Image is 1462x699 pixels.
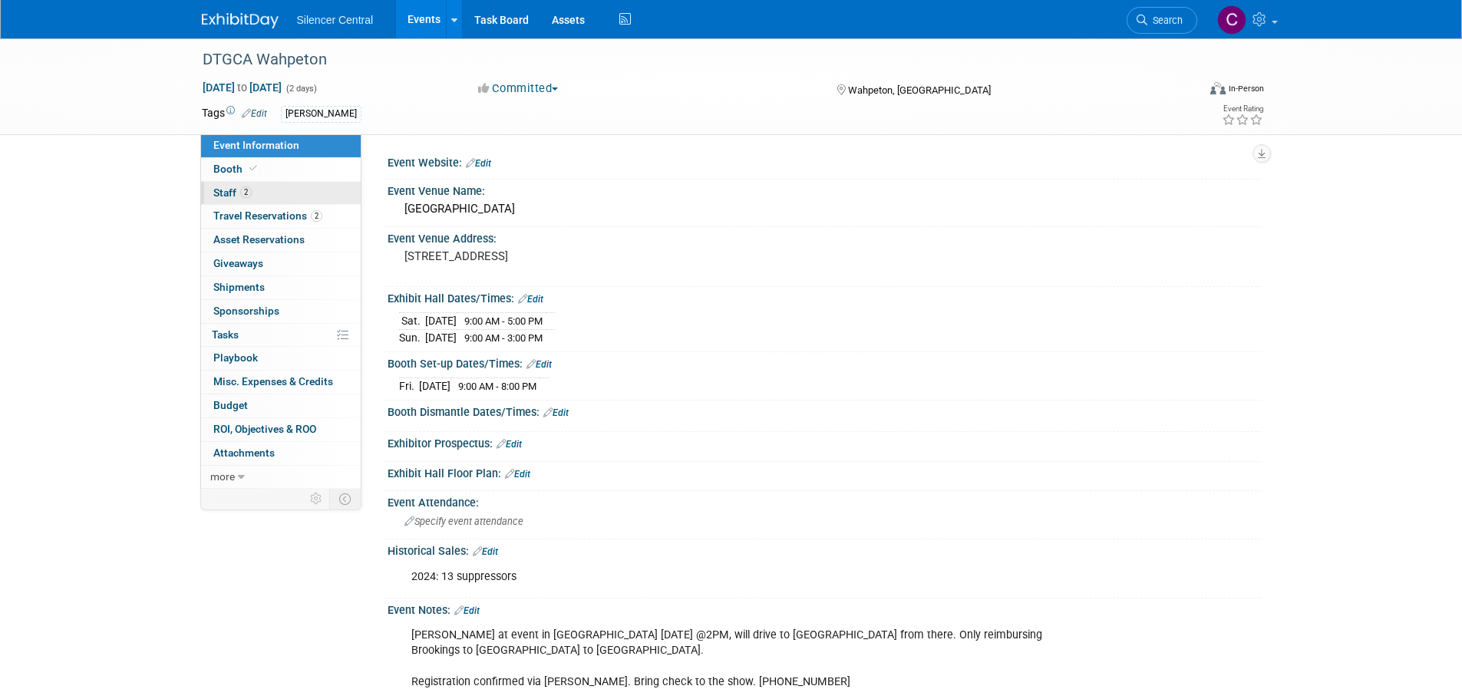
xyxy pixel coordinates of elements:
i: Booth reservation complete [249,164,257,173]
td: Fri. [399,378,419,394]
td: Tags [202,105,267,123]
div: Event Rating [1222,105,1263,113]
a: Tasks [201,324,361,347]
span: Playbook [213,351,258,364]
span: 9:00 AM - 5:00 PM [464,315,543,327]
a: Playbook [201,347,361,370]
div: DTGCA Wahpeton [197,46,1174,74]
button: Committed [473,81,564,97]
span: Giveaways [213,257,263,269]
span: Budget [213,399,248,411]
span: Event Information [213,139,299,151]
span: Travel Reservations [213,209,322,222]
span: Tasks [212,328,239,341]
div: Exhibit Hall Floor Plan: [388,462,1261,482]
a: Edit [518,294,543,305]
div: Event Format [1107,80,1265,103]
img: Cade Cox [1217,5,1246,35]
a: Budget [201,394,361,417]
div: Booth Dismantle Dates/Times: [388,401,1261,420]
a: Edit [242,108,267,119]
a: more [201,466,361,489]
span: Staff [213,186,252,199]
span: Specify event attendance [404,516,523,527]
span: 2 [311,210,322,222]
div: Booth Set-up Dates/Times: [388,352,1261,372]
div: Event Website: [388,151,1261,171]
a: Misc. Expenses & Credits [201,371,361,394]
td: [DATE] [425,313,457,330]
span: ROI, Objectives & ROO [213,423,316,435]
div: Exhibitor Prospectus: [388,432,1261,452]
pre: [STREET_ADDRESS] [404,249,734,263]
div: [GEOGRAPHIC_DATA] [399,197,1249,221]
div: Event Venue Address: [388,227,1261,246]
div: Exhibit Hall Dates/Times: [388,287,1261,307]
a: Edit [466,158,491,169]
a: Booth [201,158,361,181]
span: Silencer Central [297,14,374,26]
div: Historical Sales: [388,539,1261,559]
a: Staff2 [201,182,361,205]
a: Edit [526,359,552,370]
div: Event Venue Name: [388,180,1261,199]
span: Asset Reservations [213,233,305,246]
td: Sun. [399,330,425,346]
img: Format-Inperson.png [1210,82,1226,94]
div: [PERSON_NAME] [281,106,361,122]
a: Edit [497,439,522,450]
div: [PERSON_NAME] at event in [GEOGRAPHIC_DATA] [DATE] @2PM, will drive to [GEOGRAPHIC_DATA] from the... [401,620,1092,697]
div: Event Attendance: [388,491,1261,510]
span: 9:00 AM - 3:00 PM [464,332,543,344]
a: Travel Reservations2 [201,205,361,228]
a: Asset Reservations [201,229,361,252]
span: to [235,81,249,94]
td: Toggle Event Tabs [329,489,361,509]
span: Attachments [213,447,275,459]
a: Edit [454,605,480,616]
td: [DATE] [419,378,450,394]
div: 2024: 13 suppressors [401,562,1092,592]
a: Edit [543,407,569,418]
span: Search [1147,15,1183,26]
span: Wahpeton, [GEOGRAPHIC_DATA] [848,84,991,96]
span: Misc. Expenses & Credits [213,375,333,387]
a: Edit [473,546,498,557]
span: Booth [213,163,260,175]
span: (2 days) [285,84,317,94]
span: Shipments [213,281,265,293]
span: [DATE] [DATE] [202,81,282,94]
a: Shipments [201,276,361,299]
img: ExhibitDay [202,13,279,28]
a: Edit [505,469,530,480]
div: In-Person [1228,83,1264,94]
a: Event Information [201,134,361,157]
a: Sponsorships [201,300,361,323]
a: ROI, Objectives & ROO [201,418,361,441]
td: Personalize Event Tab Strip [303,489,330,509]
a: Attachments [201,442,361,465]
span: Sponsorships [213,305,279,317]
span: 9:00 AM - 8:00 PM [458,381,536,392]
a: Giveaways [201,252,361,275]
div: Event Notes: [388,598,1261,618]
span: 2 [240,186,252,198]
a: Search [1127,7,1197,34]
td: Sat. [399,313,425,330]
span: more [210,470,235,483]
td: [DATE] [425,330,457,346]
